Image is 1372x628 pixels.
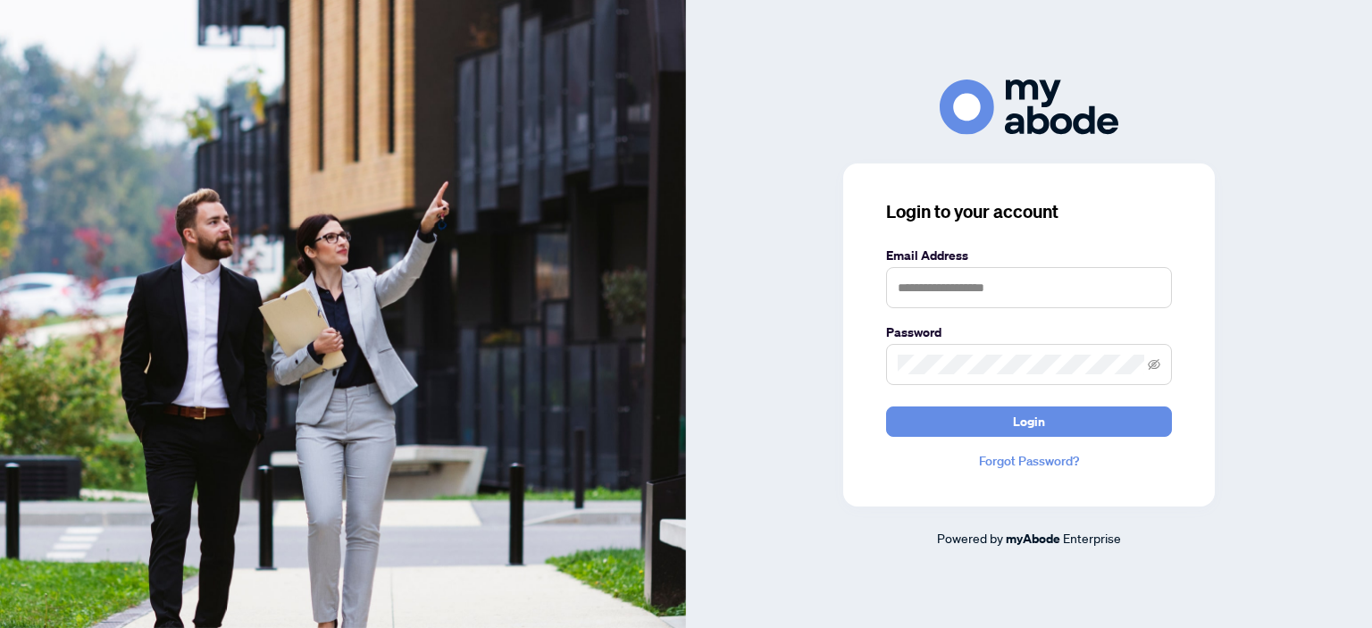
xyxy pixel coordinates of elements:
[1013,407,1045,436] span: Login
[886,246,1172,265] label: Email Address
[886,451,1172,471] a: Forgot Password?
[937,530,1003,546] span: Powered by
[886,406,1172,437] button: Login
[940,80,1118,134] img: ma-logo
[886,199,1172,224] h3: Login to your account
[1148,358,1160,371] span: eye-invisible
[886,322,1172,342] label: Password
[1006,529,1060,548] a: myAbode
[1063,530,1121,546] span: Enterprise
